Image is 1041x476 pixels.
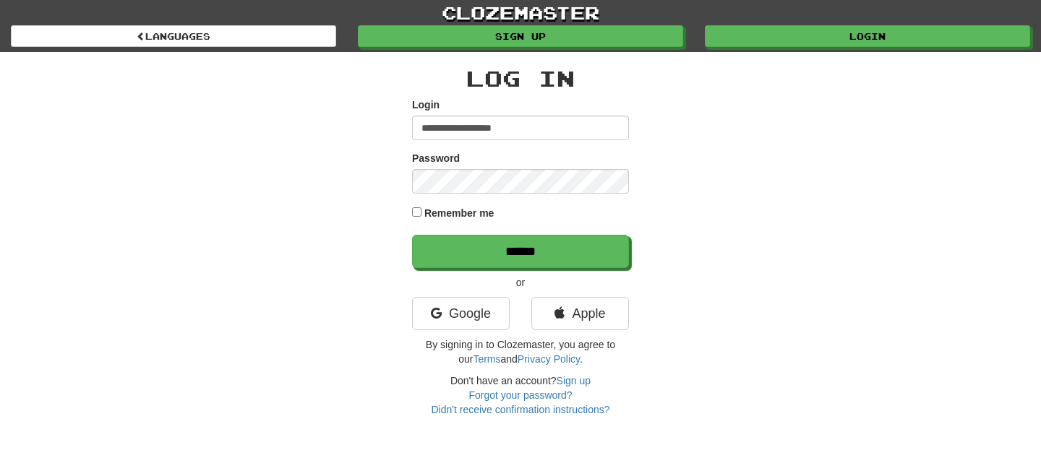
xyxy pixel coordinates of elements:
a: Terms [473,353,500,365]
a: Sign up [557,375,591,386]
a: Login [705,25,1030,47]
p: or [412,275,629,290]
a: Didn't receive confirmation instructions? [431,404,609,415]
a: Privacy Policy [518,353,580,365]
a: Forgot your password? [468,389,572,401]
p: By signing in to Clozemaster, you agree to our and . [412,337,629,366]
a: Apple [531,297,629,330]
a: Sign up [358,25,683,47]
a: Google [412,297,510,330]
div: Don't have an account? [412,373,629,417]
h2: Log In [412,66,629,90]
label: Remember me [424,206,494,220]
label: Password [412,151,460,165]
a: Languages [11,25,336,47]
label: Login [412,98,440,112]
